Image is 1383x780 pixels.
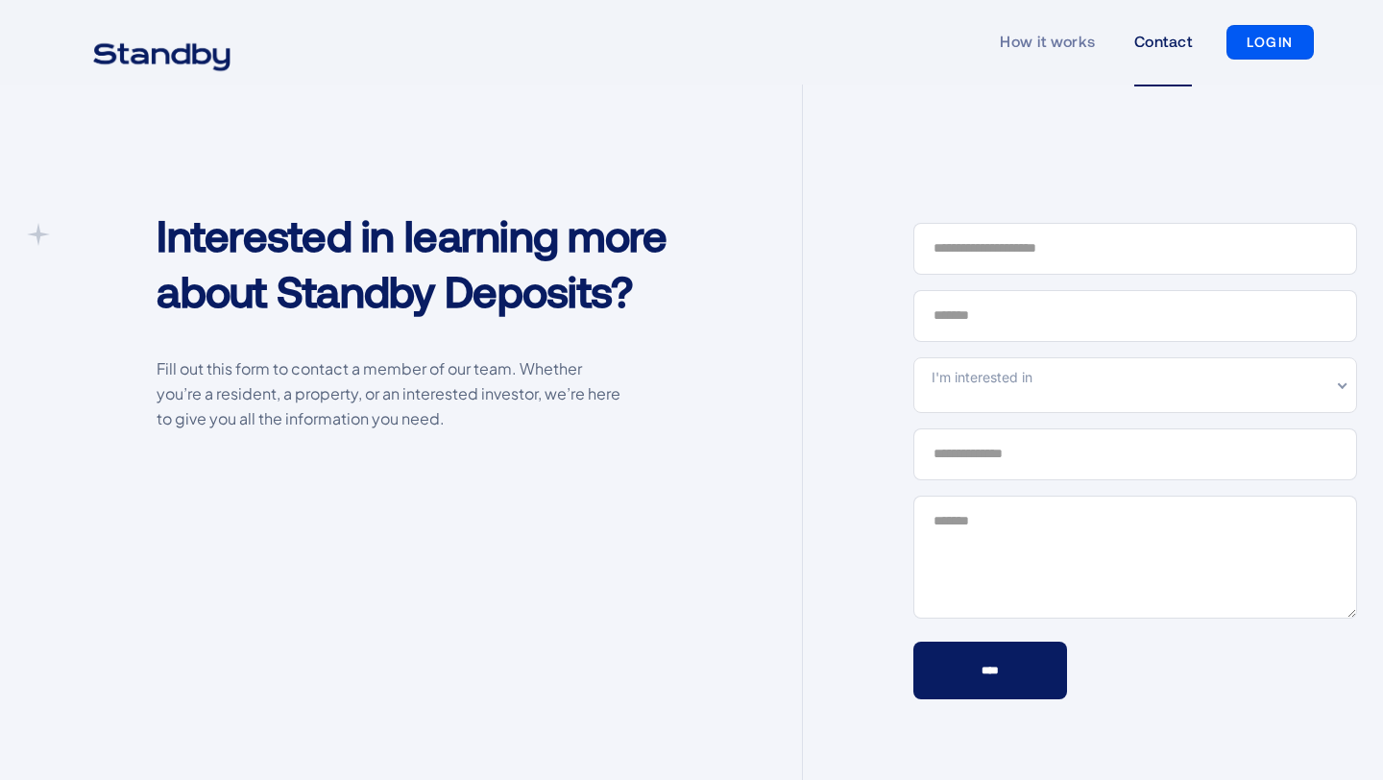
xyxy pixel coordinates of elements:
a: LOGIN [1226,25,1314,60]
form: Contact Form [913,223,1357,699]
p: Fill out this form to contact a member of our team. Whether you’re a resident, a property, or an ... [157,356,629,431]
span: I'm interested in [932,369,1032,385]
h1: Interested in learning more about Standby Deposits? [157,207,672,318]
a: home [69,31,255,54]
